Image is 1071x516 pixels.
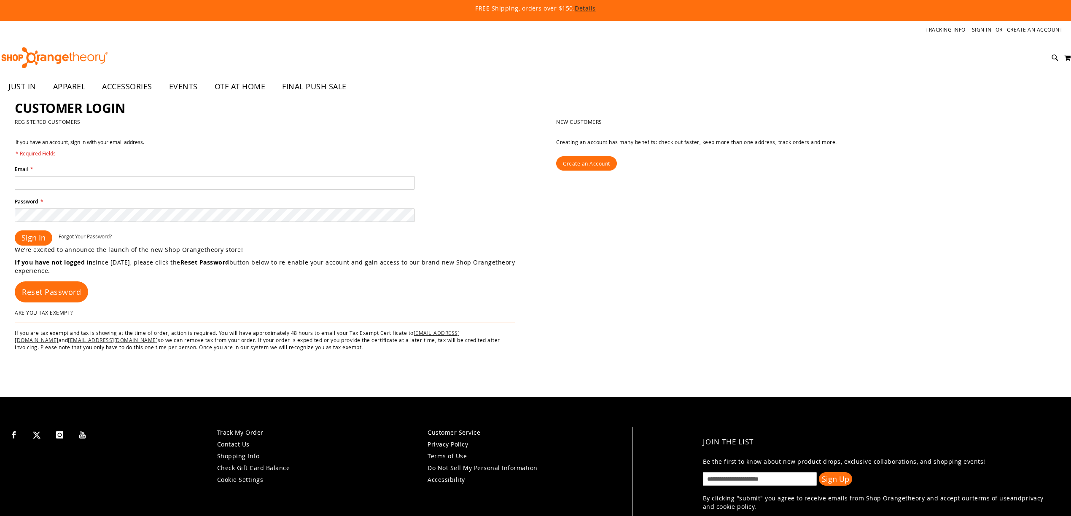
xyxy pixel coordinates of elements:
img: Twitter [33,431,40,439]
a: Forgot Your Password? [59,233,112,240]
span: Email [15,166,28,173]
p: Creating an account has many benefits: check out faster, keep more than one address, track orders... [556,139,1056,146]
span: Reset Password [22,287,81,297]
a: [EMAIL_ADDRESS][DOMAIN_NAME] [68,337,158,343]
span: * Required Fields [16,150,144,157]
p: By clicking "submit" you agree to receive emails from Shop Orangetheory and accept our and [703,494,1047,511]
a: FINAL PUSH SALE [274,77,355,96]
span: Sign In [22,233,46,243]
a: OTF AT HOME [206,77,274,96]
p: since [DATE], please click the button below to re-enable your account and gain access to our bran... [15,258,535,275]
a: EVENTS [161,77,206,96]
p: We’re excited to announce the launch of the new Shop Orangetheory store! [15,246,535,254]
p: If you are tax exempt and tax is showing at the time of order, action is required. You will have ... [15,329,515,351]
p: Be the first to know about new product drops, exclusive collaborations, and shopping events! [703,457,1047,466]
a: Cookie Settings [217,476,264,484]
a: ACCESSORIES [94,77,161,96]
a: Create an Account [556,156,617,171]
span: Sign Up [822,474,849,484]
input: enter email [703,472,817,486]
a: Details [575,4,596,12]
a: Visit our Instagram page [52,427,67,441]
h4: Join the List [703,431,1047,453]
span: Create an Account [563,160,610,167]
strong: Reset Password [180,258,229,266]
a: Contact Us [217,440,250,448]
span: ACCESSORIES [102,77,152,96]
strong: Are You Tax Exempt? [15,309,73,316]
strong: Registered Customers [15,118,80,125]
a: privacy and cookie policy. [703,494,1044,511]
a: [EMAIL_ADDRESS][DOMAIN_NAME] [15,329,460,343]
a: Create an Account [1007,26,1063,33]
strong: New Customers [556,118,602,125]
span: Password [15,198,38,205]
a: Reset Password [15,281,88,302]
a: Visit our X page [30,427,44,441]
span: EVENTS [169,77,198,96]
a: Shopping Info [217,452,260,460]
span: Customer Login [15,99,125,117]
button: Sign Up [819,472,852,486]
span: APPAREL [53,77,86,96]
a: APPAREL [45,77,94,96]
a: Accessibility [428,476,465,484]
a: terms of use [972,494,1010,502]
span: FINAL PUSH SALE [282,77,347,96]
span: JUST IN [8,77,36,96]
a: Visit our Youtube page [75,427,90,441]
p: FREE Shipping, orders over $150. [283,4,788,13]
a: Track My Order [217,428,264,436]
a: Check Gift Card Balance [217,464,290,472]
a: Visit our Facebook page [6,427,21,441]
a: Customer Service [428,428,480,436]
legend: If you have an account, sign in with your email address. [15,139,145,157]
a: Sign In [972,26,992,33]
strong: If you have not logged in [15,258,93,266]
span: OTF AT HOME [215,77,266,96]
a: Tracking Info [926,26,966,33]
a: Privacy Policy [428,440,468,448]
a: Do Not Sell My Personal Information [428,464,538,472]
button: Sign In [15,230,52,246]
a: Terms of Use [428,452,467,460]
